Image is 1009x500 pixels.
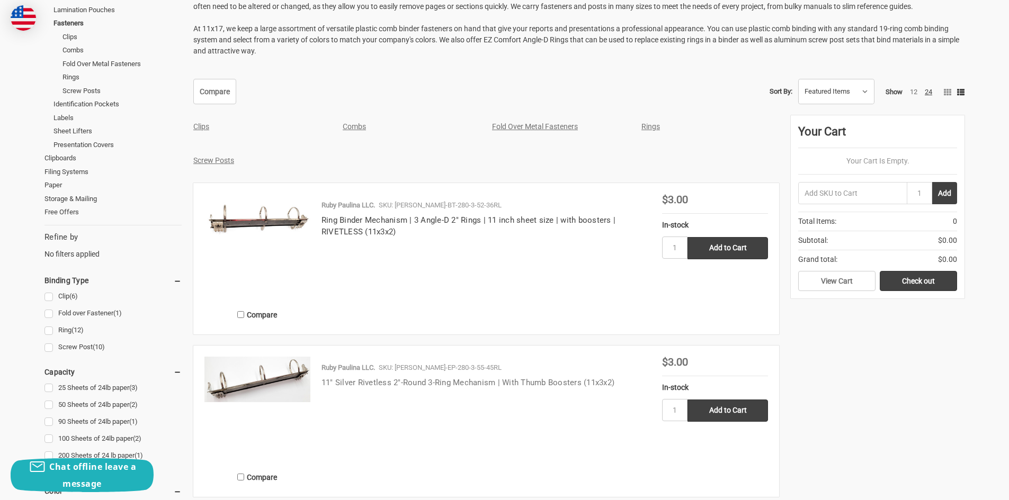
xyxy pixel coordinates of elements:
[204,357,310,462] a: 11" Silver Rivetless 2"-Round 3-Ring Mechanism | With Thumb Boosters (11x3x2)
[49,461,136,489] span: Chat offline leave a message
[770,84,792,99] label: Sort By:
[135,451,143,459] span: (1)
[44,231,182,260] div: No filters applied
[44,306,182,321] a: Fold over Fastener
[237,311,244,318] input: Compare
[662,356,688,368] span: $3.00
[687,237,768,259] input: Add to Cart
[53,124,182,138] a: Sheet Lifters
[44,432,182,446] a: 100 Sheets of 24lb paper
[322,362,375,373] p: Ruby Paulina LLC.
[798,216,836,227] span: Total Items:
[237,474,244,480] input: Compare
[44,192,182,206] a: Storage & Mailing
[798,271,876,291] a: View Cart
[62,84,182,98] a: Screw Posts
[44,205,182,219] a: Free Offers
[62,43,182,57] a: Combs
[53,111,182,125] a: Labels
[798,182,907,204] input: Add SKU to Cart
[44,323,182,338] a: Ring
[133,434,141,442] span: (2)
[193,24,959,55] span: At 11x17, we keep a large assortment of versatile plastic comb binder fasteners on hand that give...
[322,200,375,211] p: Ruby Paulina LLC.
[53,138,182,152] a: Presentation Covers
[44,366,182,378] h5: Capacity
[798,123,957,148] div: Your Cart
[938,235,957,246] span: $0.00
[129,401,138,408] span: (2)
[798,254,837,265] span: Grand total:
[62,30,182,44] a: Clips
[53,16,182,30] a: Fasteners
[204,357,310,402] img: 11" Silver Rivetless 2"-Round 3-Ring Mechanism | With Thumb Boosters (11x3x2)
[44,398,182,412] a: 50 Sheets of 24lb paper
[53,3,182,17] a: Lamination Pouches
[938,254,957,265] span: $0.00
[44,340,182,354] a: Screw Post
[204,468,310,486] label: Compare
[379,200,502,211] p: SKU: [PERSON_NAME]-BT-280-3-52-36RL
[662,220,768,231] div: In-stock
[204,194,310,241] img: Ring Binder Mechanism | 3 Angle-D 2" Rings | 11 inch sheet size | with boosters | RIVETLESS (11x3x2)
[953,216,957,227] span: 0
[44,165,182,179] a: Filing Systems
[44,151,182,165] a: Clipboards
[379,362,502,373] p: SKU: [PERSON_NAME]-EP-280-3-55-45RL
[886,88,903,96] span: Show
[193,122,209,131] a: Clips
[641,122,660,131] a: Rings
[322,378,614,387] a: 11" Silver Rivetless 2"-Round 3-Ring Mechanism | With Thumb Boosters (11x3x2)
[343,122,366,131] a: Combs
[72,326,84,334] span: (12)
[687,399,768,422] input: Add to Cart
[880,271,957,291] a: Check out
[932,182,957,204] button: Add
[204,306,310,323] label: Compare
[129,384,138,392] span: (3)
[44,178,182,192] a: Paper
[53,97,182,111] a: Identification Pockets
[204,194,310,300] a: Ring Binder Mechanism | 3 Angle-D 2" Rings | 11 inch sheet size | with boosters | RIVETLESS (11x3x2)
[193,156,234,165] a: Screw Posts
[798,235,828,246] span: Subtotal:
[925,88,932,96] a: 24
[44,289,182,304] a: Clip
[798,156,957,167] p: Your Cart Is Empty.
[193,79,236,104] a: Compare
[11,458,154,492] button: Chat offline leave a message
[44,381,182,395] a: 25 Sheets of 24lb paper
[910,88,917,96] a: 12
[662,382,768,393] div: In-stock
[322,215,615,237] a: Ring Binder Mechanism | 3 Angle-D 2" Rings | 11 inch sheet size | with boosters | RIVETLESS (11x3x2)
[44,415,182,429] a: 90 Sheets of 24lb paper
[11,5,36,31] img: duty and tax information for United States
[93,343,105,351] span: (10)
[62,70,182,84] a: Rings
[62,57,182,71] a: Fold Over Metal Fasteners
[113,309,122,317] span: (1)
[44,231,182,243] h5: Refine by
[662,193,688,206] span: $3.00
[492,122,578,131] a: Fold Over Metal Fasteners
[44,274,182,287] h5: Binding Type
[44,449,182,463] a: 200 Sheets of 24 lb paper
[129,417,138,425] span: (1)
[69,292,78,300] span: (6)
